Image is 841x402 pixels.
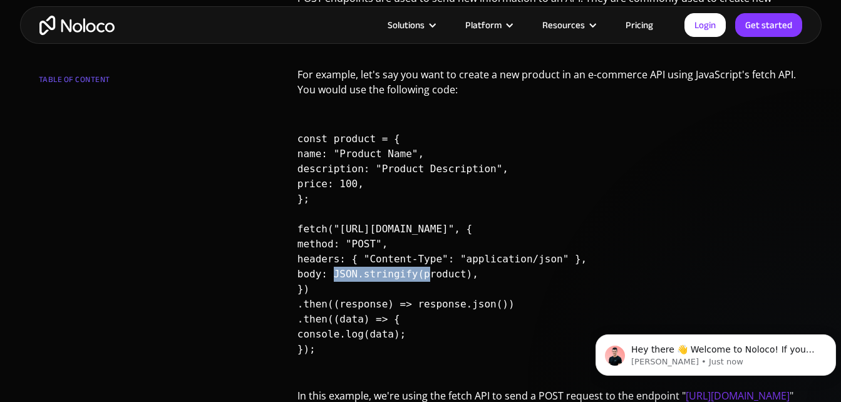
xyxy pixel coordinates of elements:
div: Solutions [372,17,450,33]
p: For example, let's say you want to create a new product in an e-commerce API using JavaScript's f... [297,67,803,106]
div: Resources [542,17,585,33]
iframe: Intercom notifications message [591,308,841,396]
div: Platform [450,17,527,33]
a: home [39,16,115,35]
a: Login [684,13,726,37]
div: TABLE OF CONTENT [39,70,190,95]
code: const product = { name: "Product Name", description: "Product Description", price: 100, }; fetch(... [297,108,587,380]
div: Solutions [388,17,425,33]
a: Get started [735,13,802,37]
div: Platform [465,17,502,33]
div: Resources [527,17,610,33]
a: Pricing [610,17,669,33]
